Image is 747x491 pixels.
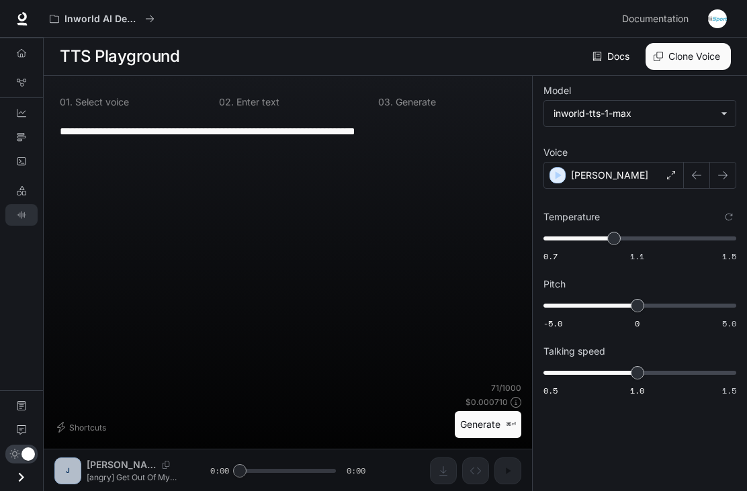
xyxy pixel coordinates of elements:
[393,97,436,107] p: Generate
[73,97,129,107] p: Select voice
[722,251,736,262] span: 1.5
[60,97,73,107] p: 0 1 .
[543,148,568,157] p: Voice
[455,411,521,439] button: Generate⌘⏎
[590,43,635,70] a: Docs
[721,210,736,224] button: Reset to default
[630,385,644,396] span: 1.0
[543,279,566,289] p: Pitch
[60,43,179,70] h1: TTS Playground
[622,11,689,28] span: Documentation
[704,5,731,32] button: User avatar
[5,395,38,416] a: Documentation
[635,318,640,329] span: 0
[6,463,36,491] button: Open drawer
[5,180,38,202] a: LLM Playground
[543,86,571,95] p: Model
[5,42,38,64] a: Overview
[543,347,605,356] p: Talking speed
[543,212,600,222] p: Temperature
[44,5,161,32] button: All workspaces
[234,97,279,107] p: Enter text
[543,251,558,262] span: 0.7
[491,382,521,394] p: 71 / 1000
[646,43,731,70] button: Clone Voice
[543,318,562,329] span: -5.0
[722,385,736,396] span: 1.5
[5,72,38,93] a: Graph Registry
[544,101,736,126] div: inworld-tts-1-max
[5,204,38,226] a: TTS Playground
[554,107,714,120] div: inworld-tts-1-max
[64,13,140,25] p: Inworld AI Demos
[630,251,644,262] span: 1.1
[506,420,516,429] p: ⌘⏎
[5,102,38,124] a: Dashboards
[378,97,393,107] p: 0 3 .
[617,5,699,32] a: Documentation
[54,416,112,438] button: Shortcuts
[219,97,234,107] p: 0 2 .
[722,318,736,329] span: 5.0
[708,9,727,28] img: User avatar
[571,169,648,182] p: [PERSON_NAME]
[5,150,38,172] a: Logs
[543,385,558,396] span: 0.5
[5,126,38,148] a: Traces
[5,419,38,441] a: Feedback
[21,446,35,461] span: Dark mode toggle
[466,396,508,408] p: $ 0.000710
